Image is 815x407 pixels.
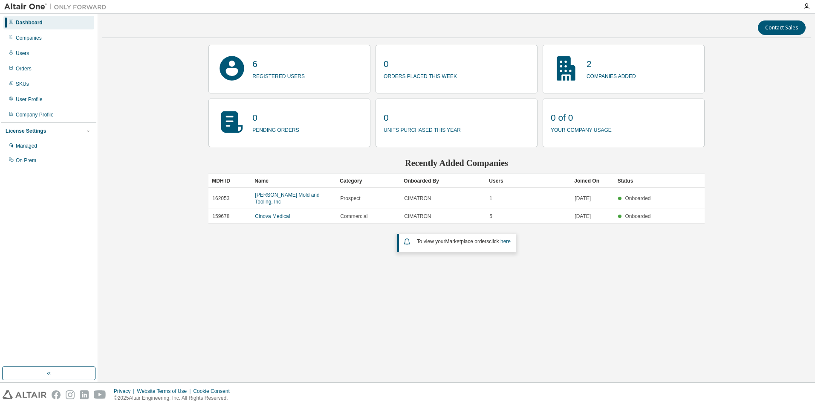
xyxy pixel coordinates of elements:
[340,213,367,220] span: Commercial
[489,195,492,202] span: 1
[208,157,704,169] h2: Recently Added Companies
[340,195,360,202] span: Prospect
[137,388,193,395] div: Website Terms of Use
[625,213,650,219] span: Onboarded
[551,124,612,134] p: your company usage
[254,174,333,188] div: Name
[16,142,37,149] div: Managed
[66,390,75,399] img: instagram.svg
[587,58,636,70] p: 2
[618,174,653,188] div: Status
[252,124,299,134] p: pending orders
[758,20,806,35] button: Contact Sales
[574,174,610,188] div: Joined On
[255,192,319,205] a: [PERSON_NAME] Mold and Tooling, Inc
[500,238,511,244] a: here
[16,19,43,26] div: Dashboard
[587,70,636,80] p: companies added
[80,390,89,399] img: linkedin.svg
[417,238,511,244] span: To view your click
[16,111,54,118] div: Company Profile
[625,195,650,201] span: Onboarded
[52,390,61,399] img: facebook.svg
[404,213,431,220] span: CIMATRON
[16,81,29,87] div: SKUs
[4,3,111,11] img: Altair One
[114,388,137,395] div: Privacy
[384,111,461,124] p: 0
[384,124,461,134] p: units purchased this year
[212,195,229,202] span: 162053
[193,388,234,395] div: Cookie Consent
[384,70,457,80] p: orders placed this week
[16,65,32,72] div: Orders
[340,174,397,188] div: Category
[489,213,492,220] span: 5
[252,70,305,80] p: registered users
[16,157,36,164] div: On Prem
[384,58,457,70] p: 0
[16,50,29,57] div: Users
[212,213,229,220] span: 159678
[445,238,489,244] em: Marketplace orders
[551,111,612,124] p: 0 of 0
[255,213,290,219] a: Cinova Medical
[6,128,46,134] div: License Settings
[212,174,248,188] div: MDH ID
[114,395,235,402] p: © 2025 Altair Engineering, Inc. All Rights Reserved.
[16,35,42,41] div: Companies
[404,195,431,202] span: CIMATRON
[404,174,482,188] div: Onboarded By
[16,96,43,103] div: User Profile
[489,174,567,188] div: Users
[3,390,46,399] img: altair_logo.svg
[252,58,305,70] p: 6
[94,390,106,399] img: youtube.svg
[575,213,591,220] span: [DATE]
[575,195,591,202] span: [DATE]
[252,111,299,124] p: 0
